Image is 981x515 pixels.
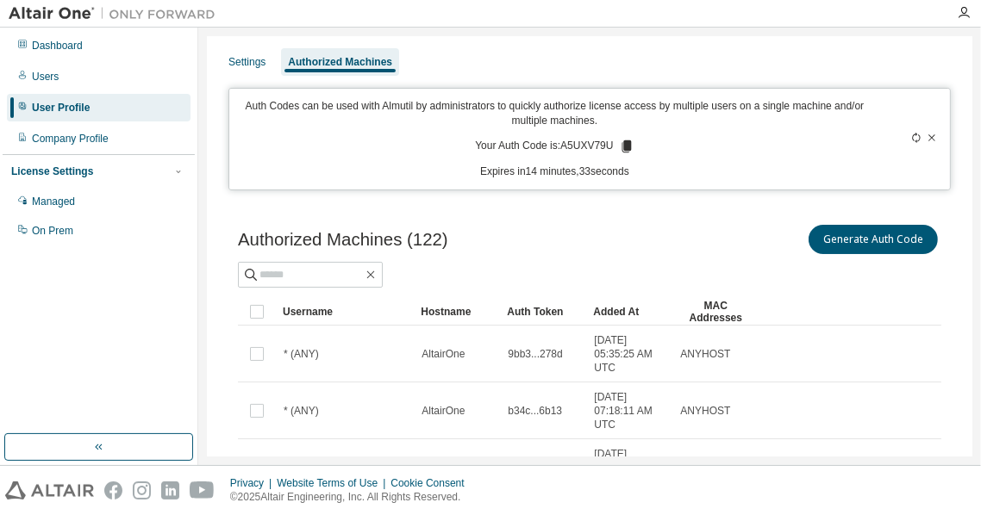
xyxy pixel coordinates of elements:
[32,101,90,115] div: User Profile
[680,347,730,361] span: ANYHOST
[133,481,151,499] img: instagram.svg
[240,99,870,128] p: Auth Codes can be used with Almutil by administrators to quickly authorize license access by mult...
[507,298,579,326] div: Auth Token
[283,298,407,326] div: Username
[508,347,562,361] span: 9bb3...278d
[422,347,465,361] span: AltairOne
[230,476,277,490] div: Privacy
[230,490,475,505] p: © 2025 Altair Engineering, Inc. All Rights Reserved.
[475,139,634,154] p: Your Auth Code is: A5UXV79U
[190,481,215,499] img: youtube.svg
[593,298,665,326] div: Added At
[32,39,83,53] div: Dashboard
[288,55,392,69] div: Authorized Machines
[284,347,319,361] span: * (ANY)
[32,224,73,238] div: On Prem
[32,132,109,146] div: Company Profile
[161,481,179,499] img: linkedin.svg
[5,481,94,499] img: altair_logo.svg
[594,333,665,375] span: [DATE] 05:35:25 AM UTC
[240,164,870,179] p: Expires in 14 minutes, 33 seconds
[680,404,730,418] span: ANYHOST
[391,476,474,490] div: Cookie Consent
[9,5,224,22] img: Altair One
[277,476,391,490] div: Website Terms of Use
[594,447,665,488] span: [DATE] 07:18:11 AM UTC
[422,404,465,418] span: AltairOne
[11,164,93,178] div: License Settings
[228,55,266,69] div: Settings
[508,404,562,418] span: b34c...6b13
[238,230,448,250] span: Authorized Machines (122)
[284,404,319,418] span: * (ANY)
[104,481,122,499] img: facebook.svg
[594,390,665,431] span: [DATE] 07:18:11 AM UTC
[32,195,75,208] div: Managed
[32,70,59,84] div: Users
[679,298,752,326] div: MAC Addresses
[421,298,493,326] div: Hostname
[809,225,938,254] button: Generate Auth Code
